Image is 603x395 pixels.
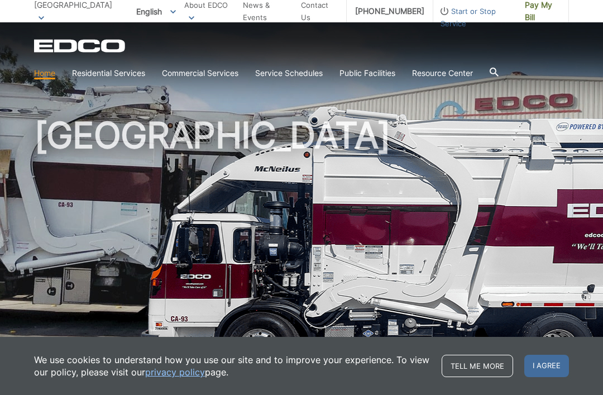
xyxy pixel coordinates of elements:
[72,67,145,79] a: Residential Services
[145,366,205,378] a: privacy policy
[34,117,569,363] h1: [GEOGRAPHIC_DATA]
[34,67,55,79] a: Home
[412,67,473,79] a: Resource Center
[128,2,184,21] span: English
[34,39,127,53] a: EDCD logo. Return to the homepage.
[162,67,238,79] a: Commercial Services
[255,67,323,79] a: Service Schedules
[339,67,395,79] a: Public Facilities
[34,354,430,378] p: We use cookies to understand how you use our site and to improve your experience. To view our pol...
[442,355,513,377] a: Tell me more
[524,355,569,377] span: I agree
